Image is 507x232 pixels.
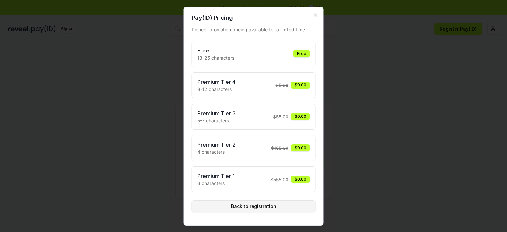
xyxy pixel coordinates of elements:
h3: Premium Tier 4 [197,78,236,86]
p: 5-7 characters [197,117,236,124]
div: Pioneer promotion pricing available for a limited time [192,26,316,33]
h3: Premium Tier 2 [197,141,236,149]
span: $ 5.00 [276,82,288,89]
span: $ 55.00 [273,113,288,120]
p: 4 characters [197,149,236,155]
div: Free [293,50,310,57]
p: 13-25 characters [197,54,234,61]
p: 8-12 characters [197,86,236,93]
h3: Premium Tier 3 [197,109,236,117]
p: 3 characters [197,180,235,187]
div: $0.00 [291,82,310,89]
button: Back to registration [192,200,316,212]
span: $ 555.00 [270,176,288,183]
div: $0.00 [291,176,310,183]
div: $0.00 [291,113,310,120]
span: $ 155.00 [271,145,288,151]
h2: Pay(ID) Pricing [192,15,316,21]
h3: Premium Tier 1 [197,172,235,180]
h3: Free [197,47,234,54]
div: $0.00 [291,144,310,151]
